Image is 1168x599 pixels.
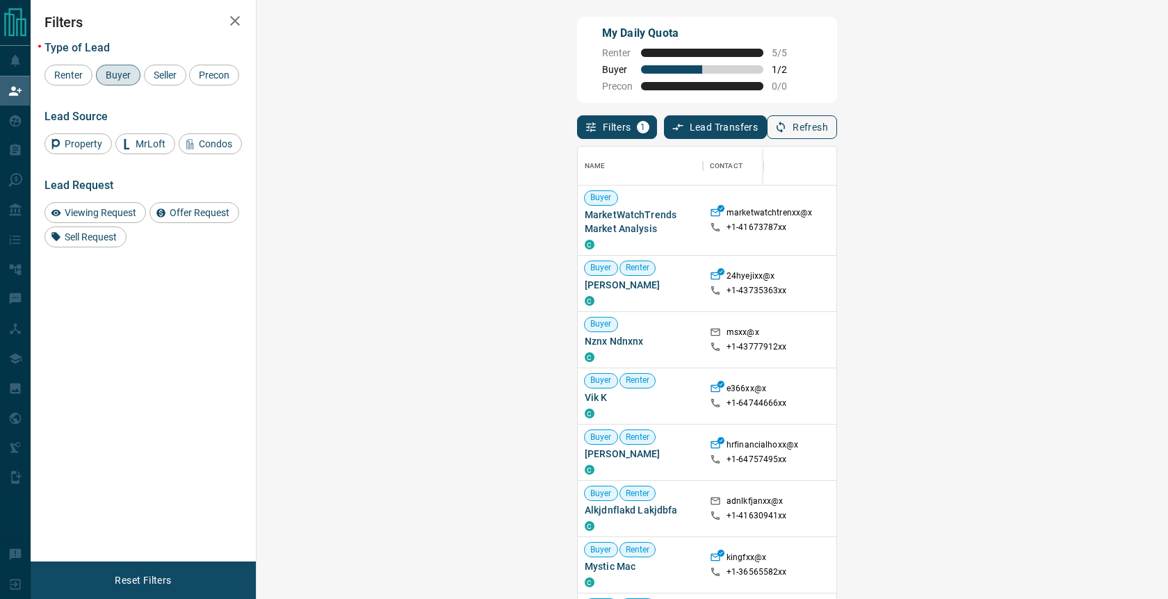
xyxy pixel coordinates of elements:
[767,115,837,139] button: Refresh
[727,454,787,466] p: +1- 64757495xx
[149,202,239,223] div: Offer Request
[585,559,696,573] span: Mystic Mac
[189,65,239,85] div: Precon
[44,202,146,223] div: Viewing Request
[115,133,175,154] div: MrLoft
[578,147,703,186] div: Name
[585,192,617,204] span: Buyer
[585,488,617,500] span: Buyer
[585,240,594,249] div: condos.ca
[620,488,656,500] span: Renter
[585,208,696,236] span: MarketWatchTrends Market Analysis
[727,566,787,578] p: +1- 36565582xx
[194,138,237,149] span: Condos
[602,64,633,75] span: Buyer
[727,341,787,353] p: +1- 43777912xx
[585,334,696,348] span: Nznx Ndnxnx
[585,432,617,443] span: Buyer
[44,14,242,31] h2: Filters
[194,69,234,81] span: Precon
[727,327,759,341] p: msxx@x
[96,65,140,85] div: Buyer
[727,552,766,566] p: kingfxx@x
[727,495,784,510] p: adnlkfjanxx@x
[144,65,186,85] div: Seller
[585,447,696,461] span: [PERSON_NAME]
[602,81,633,92] span: Precon
[664,115,768,139] button: Lead Transfers
[727,439,798,454] p: hrfinancialhoxx@x
[727,510,787,522] p: +1- 41630941xx
[149,69,181,81] span: Seller
[585,521,594,531] div: condos.ca
[602,47,633,58] span: Renter
[60,207,141,218] span: Viewing Request
[620,432,656,443] span: Renter
[44,227,127,247] div: Sell Request
[727,397,787,409] p: +1- 64744666xx
[585,375,617,386] span: Buyer
[585,262,617,274] span: Buyer
[772,47,802,58] span: 5 / 5
[620,375,656,386] span: Renter
[727,285,787,297] p: +1- 43735363xx
[585,391,696,404] span: Vik K
[60,138,107,149] span: Property
[585,409,594,418] div: condos.ca
[106,568,180,592] button: Reset Filters
[585,147,606,186] div: Name
[585,352,594,362] div: condos.ca
[44,110,108,123] span: Lead Source
[60,231,122,243] span: Sell Request
[165,207,234,218] span: Offer Request
[585,465,594,475] div: condos.ca
[179,133,242,154] div: Condos
[585,503,696,517] span: Alkjdnflakd Lakjdbfa
[585,577,594,587] div: condos.ca
[585,278,696,292] span: [PERSON_NAME]
[772,64,802,75] span: 1 / 2
[710,147,743,186] div: Contact
[585,544,617,556] span: Buyer
[585,318,617,330] span: Buyer
[620,262,656,274] span: Renter
[772,81,802,92] span: 0 / 0
[44,133,112,154] div: Property
[703,147,814,186] div: Contact
[638,122,648,132] span: 1
[620,544,656,556] span: Renter
[602,25,802,42] p: My Daily Quota
[727,383,766,397] p: e366xx@x
[131,138,170,149] span: MrLoft
[44,65,92,85] div: Renter
[727,222,787,233] p: +1- 41673787xx
[44,179,113,192] span: Lead Request
[577,115,657,139] button: Filters1
[727,270,774,285] p: 24hyejixx@x
[585,296,594,306] div: condos.ca
[44,41,110,54] span: Type of Lead
[101,69,136,81] span: Buyer
[727,207,812,222] p: marketwatchtrenxx@x
[49,69,88,81] span: Renter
